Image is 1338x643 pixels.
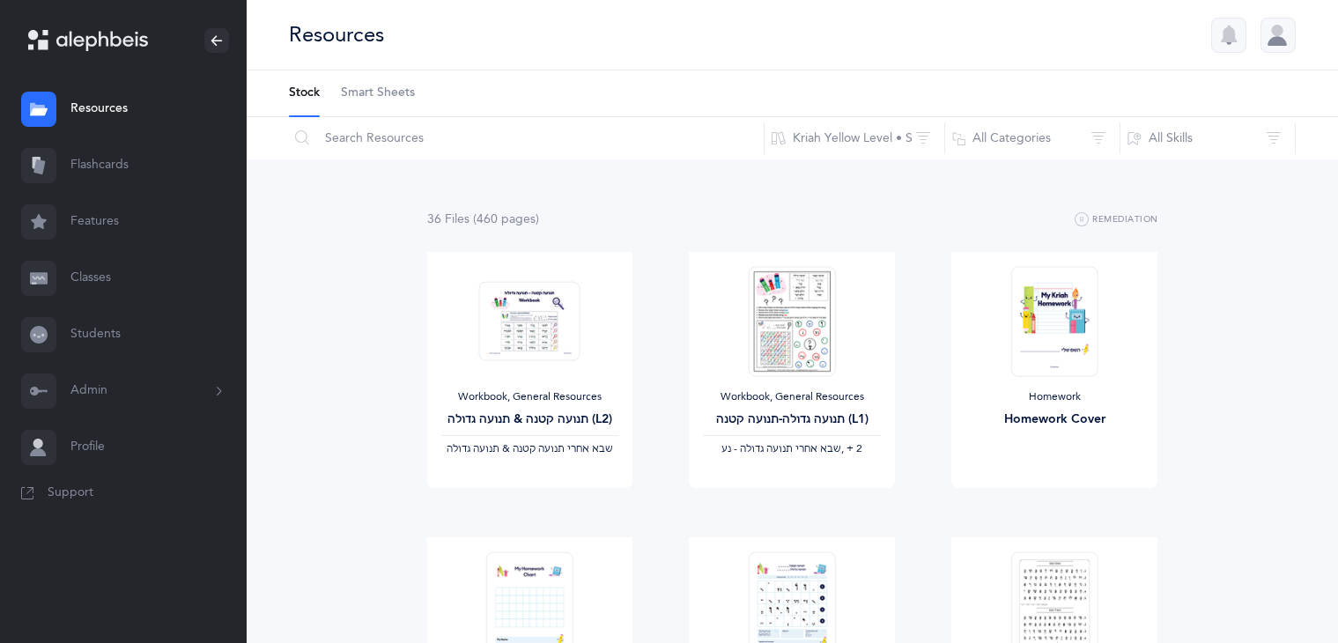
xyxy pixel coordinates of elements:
[447,442,613,455] span: ‫שבא אחרי תנועה קטנה & תנועה גדולה‬
[464,212,469,226] span: s
[473,212,539,226] span: (460 page )
[703,442,881,456] div: ‪, + 2‬
[749,266,835,376] img: Alephbeis__%D7%AA%D7%A0%D7%95%D7%A2%D7%94_%D7%92%D7%93%D7%95%D7%9C%D7%94-%D7%A7%D7%98%D7%A0%D7%94...
[944,117,1120,159] button: All Categories
[479,281,580,361] img: Tenuah_Gedolah.Ketana-Workbook-SB_thumbnail_1685245466.png
[530,212,536,226] span: s
[1075,210,1158,231] button: Remediation
[48,484,93,502] span: Support
[965,390,1143,404] div: Homework
[441,390,619,404] div: Workbook, General Resources
[703,390,881,404] div: Workbook, General Resources
[288,117,765,159] input: Search Resources
[289,20,384,49] div: Resources
[1011,266,1098,376] img: Homework-Cover-EN_thumbnail_1597602968.png
[721,442,841,455] span: ‫שבא אחרי תנועה גדולה - נע‬
[341,85,415,102] span: Smart Sheets
[1120,117,1296,159] button: All Skills
[427,212,469,226] span: 36 File
[965,410,1143,429] div: Homework Cover
[703,410,881,429] div: תנועה גדולה-תנועה קטנה (L1)
[764,117,945,159] button: Kriah Yellow Level • S
[441,410,619,429] div: תנועה קטנה & תנועה גדולה (L2)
